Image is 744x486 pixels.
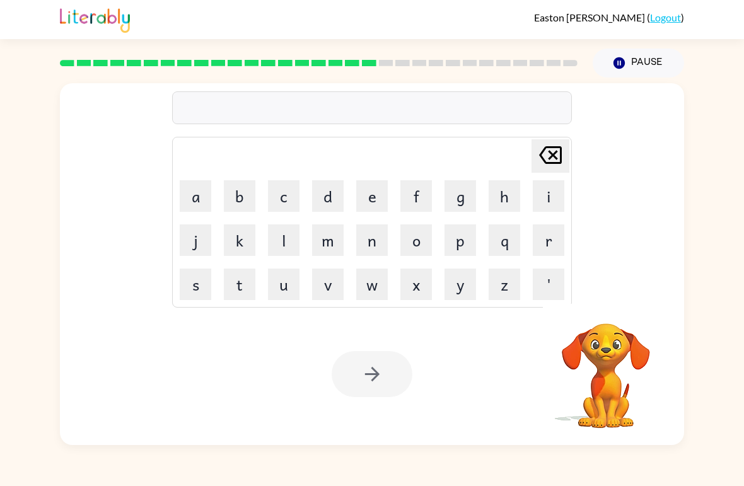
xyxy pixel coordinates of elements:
[489,269,520,300] button: z
[180,180,211,212] button: a
[224,224,255,256] button: k
[593,49,684,78] button: Pause
[534,11,684,23] div: ( )
[400,269,432,300] button: x
[400,224,432,256] button: o
[489,224,520,256] button: q
[60,5,130,33] img: Literably
[356,224,388,256] button: n
[180,269,211,300] button: s
[489,180,520,212] button: h
[533,180,564,212] button: i
[224,180,255,212] button: b
[445,269,476,300] button: y
[356,269,388,300] button: w
[534,11,647,23] span: Easton [PERSON_NAME]
[533,224,564,256] button: r
[356,180,388,212] button: e
[180,224,211,256] button: j
[533,269,564,300] button: '
[543,304,669,430] video: Your browser must support playing .mp4 files to use Literably. Please try using another browser.
[312,180,344,212] button: d
[268,224,299,256] button: l
[268,269,299,300] button: u
[445,180,476,212] button: g
[268,180,299,212] button: c
[312,224,344,256] button: m
[312,269,344,300] button: v
[400,180,432,212] button: f
[445,224,476,256] button: p
[650,11,681,23] a: Logout
[224,269,255,300] button: t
